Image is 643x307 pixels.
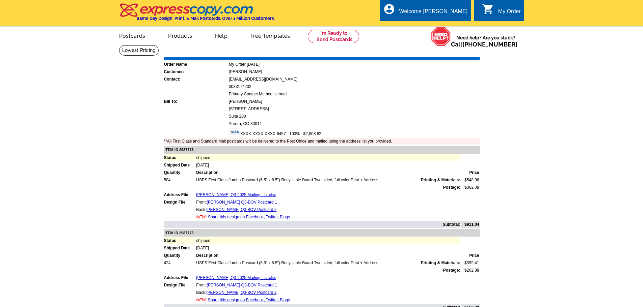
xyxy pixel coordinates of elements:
[196,245,460,251] td: [DATE]
[498,8,521,18] div: My Order
[451,41,517,48] span: Call
[196,275,276,280] a: [PERSON_NAME] Q3-2025 Mailing List.xlsx
[196,259,460,266] td: USPS First Class Jumbo Postcard (5.5" x 8.5") Recyclable Board Two sided, full color Print + Address
[443,268,460,273] strong: Postage:
[421,260,460,266] span: Printing & Materials:
[208,215,290,219] a: Share this design on Facebook, Twitter, Blogs
[229,76,480,83] td: [EMAIL_ADDRESS][DOMAIN_NAME]
[196,289,460,296] td: Back:
[229,83,480,90] td: 3033174232
[196,154,460,161] td: shipped
[208,298,290,302] a: Share this design on Facebook, Twitter, Blogs
[196,298,207,302] span: NEW:
[421,177,460,183] span: Printing & Materials:
[137,16,275,21] h4: Same Day Design, Print, & Mail Postcards. Over 1 Million Customers.
[164,146,480,154] td: ITEM ID 2987773
[196,192,276,197] a: [PERSON_NAME] Q3-2025 Mailing List.xlsx
[196,282,460,288] td: Front:
[164,138,480,145] td: **All First Class and Standard Mail postcards will be delivered to the Post Office and mailed usi...
[164,252,195,259] td: Quantity
[108,27,156,43] a: Postcards
[229,128,480,137] td: XXXX-XXXX-XXXX-6457 - 100% - $2,808.82
[196,206,460,213] td: Back:
[164,282,195,288] td: Design File
[164,245,195,251] td: Shipped Date
[229,61,480,68] td: My Order [DATE]
[164,169,195,176] td: Quantity
[461,259,479,266] td: $399.41
[461,267,479,274] td: $262.88
[206,207,276,212] a: [PERSON_NAME] Q3-BOV Postcard 2
[196,169,460,176] td: Description
[196,177,460,183] td: USPS First Class Jumbo Postcard (5.5" x 8.5") Recyclable Board Two sided, full color Print + Address
[383,3,395,15] i: account_circle
[164,76,228,83] td: Contact:
[164,221,461,228] td: Subtotal:
[164,61,228,68] td: Order Name
[196,199,460,206] td: Front:
[164,274,195,281] td: Address File
[482,7,521,16] a: shopping_cart My Order
[164,199,195,206] td: Design File
[196,162,460,168] td: [DATE]
[461,221,479,228] td: $911.04
[431,27,451,46] img: help
[229,68,480,75] td: [PERSON_NAME]
[461,252,479,259] td: Price
[229,91,480,97] td: Primary Contact Method is email
[164,154,195,161] td: Status
[204,27,238,43] a: Help
[207,200,277,205] a: [PERSON_NAME] Q3-BOV Postcard 1
[196,215,207,219] span: NEW:
[443,185,460,190] strong: Postage:
[164,191,195,198] td: Address File
[451,34,521,48] span: Need help? Are you stuck?
[482,3,494,15] i: shopping_cart
[229,113,480,120] td: Suite 200
[196,237,460,244] td: shipped
[229,120,480,127] td: Aurora, CO 80014
[461,169,479,176] td: Price
[164,259,195,266] td: 424
[229,128,240,135] img: visa.gif
[399,8,467,18] div: Welcome [PERSON_NAME]
[119,8,275,21] a: Same Day Design, Print, & Mail Postcards. Over 1 Million Customers.
[462,41,517,48] a: [PHONE_NUMBER]
[164,98,228,105] td: Bill To:
[206,290,276,295] a: [PERSON_NAME] Q3-BOV Postcard 2
[229,98,480,105] td: [PERSON_NAME]
[164,177,195,183] td: 584
[461,177,479,183] td: $548.96
[164,237,195,244] td: Status
[207,283,277,287] a: [PERSON_NAME] Q3-BOV Postcard 1
[164,229,480,237] td: ITEM ID 2987775
[196,252,460,259] td: Description
[229,105,480,112] td: [STREET_ADDRESS]
[164,68,228,75] td: Customer:
[461,184,479,191] td: $362.08
[240,27,301,43] a: Free Templates
[157,27,203,43] a: Products
[164,162,195,168] td: Shipped Date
